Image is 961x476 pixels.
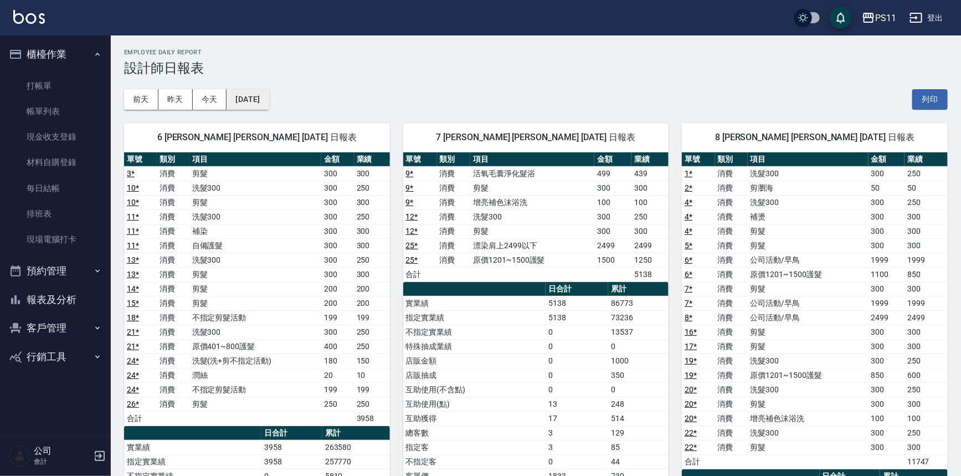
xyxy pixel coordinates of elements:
[322,454,390,469] td: 257770
[608,310,669,325] td: 73236
[403,397,546,411] td: 互助使用(點)
[354,354,390,368] td: 150
[437,166,471,181] td: 消費
[905,325,948,339] td: 300
[748,339,869,354] td: 剪髮
[748,195,869,209] td: 洗髮300
[608,296,669,310] td: 86773
[905,8,948,28] button: 登出
[354,195,390,209] td: 300
[748,440,869,454] td: 剪髮
[354,411,390,426] td: 3958
[470,224,594,238] td: 剪髮
[869,166,905,181] td: 300
[748,397,869,411] td: 剪髮
[682,152,715,167] th: 單號
[157,224,189,238] td: 消費
[124,89,158,110] button: 前天
[470,181,594,195] td: 剪髮
[748,382,869,397] td: 洗髮300
[189,382,321,397] td: 不指定剪髮活動
[869,440,905,454] td: 300
[157,325,189,339] td: 消費
[4,124,106,150] a: 現金收支登錄
[631,195,669,209] td: 100
[157,339,189,354] td: 消費
[354,253,390,267] td: 250
[124,454,261,469] td: 指定實業績
[4,99,106,124] a: 帳單列表
[631,181,669,195] td: 300
[546,282,608,296] th: 日合計
[905,253,948,267] td: 1999
[321,253,354,267] td: 300
[403,411,546,426] td: 互助獲得
[631,209,669,224] td: 250
[354,181,390,195] td: 250
[682,152,948,469] table: a dense table
[437,181,471,195] td: 消費
[875,11,896,25] div: PS11
[189,368,321,382] td: 潤絲
[354,310,390,325] td: 199
[631,267,669,281] td: 5138
[354,224,390,238] td: 300
[354,267,390,281] td: 300
[157,181,189,195] td: 消費
[546,354,608,368] td: 0
[715,152,748,167] th: 類別
[715,397,748,411] td: 消費
[905,209,948,224] td: 300
[546,325,608,339] td: 0
[869,426,905,440] td: 300
[354,397,390,411] td: 250
[470,253,594,267] td: 原價1201~1500護髮
[157,354,189,368] td: 消費
[321,152,354,167] th: 金額
[158,89,193,110] button: 昨天
[905,310,948,325] td: 2499
[157,195,189,209] td: 消費
[869,253,905,267] td: 1999
[905,397,948,411] td: 300
[354,296,390,310] td: 200
[546,382,608,397] td: 0
[715,426,748,440] td: 消費
[470,166,594,181] td: 活氧毛囊淨化髮浴
[631,166,669,181] td: 439
[4,285,106,314] button: 報表及分析
[193,89,227,110] button: 今天
[715,267,748,281] td: 消費
[261,454,322,469] td: 3958
[608,282,669,296] th: 累計
[748,368,869,382] td: 原價1201~1500護髮
[748,310,869,325] td: 公司活動/早鳥
[124,49,948,56] h2: Employee Daily Report
[189,209,321,224] td: 洗髮300
[715,224,748,238] td: 消費
[403,296,546,310] td: 實業績
[905,166,948,181] td: 250
[157,368,189,382] td: 消費
[905,368,948,382] td: 600
[748,238,869,253] td: 剪髮
[321,267,354,281] td: 300
[869,411,905,426] td: 100
[157,281,189,296] td: 消費
[869,181,905,195] td: 50
[748,253,869,267] td: 公司活動/早鳥
[470,238,594,253] td: 漂染肩上2499以下
[594,152,631,167] th: 金額
[4,40,106,69] button: 櫃檯作業
[905,426,948,440] td: 250
[4,73,106,99] a: 打帳單
[354,339,390,354] td: 250
[594,253,631,267] td: 1500
[905,195,948,209] td: 250
[715,440,748,454] td: 消費
[157,238,189,253] td: 消費
[682,454,715,469] td: 合計
[189,339,321,354] td: 原價401~800護髮
[546,339,608,354] td: 0
[546,296,608,310] td: 5138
